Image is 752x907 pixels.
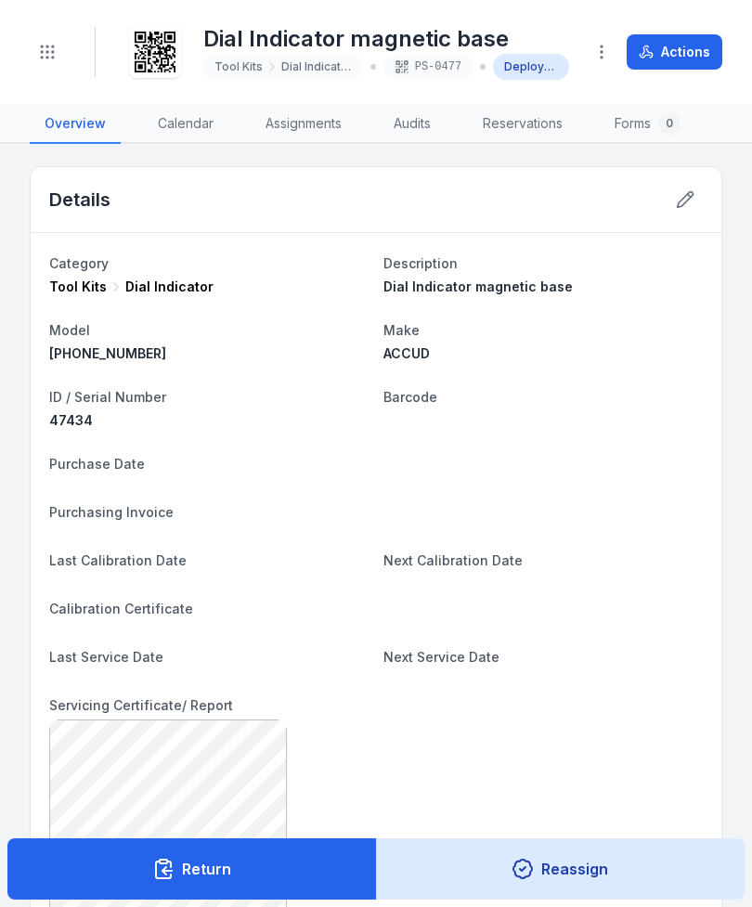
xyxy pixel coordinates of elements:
button: Actions [627,34,722,70]
span: Purchasing Invoice [49,504,174,520]
span: Last Calibration Date [49,552,187,568]
a: Forms0 [600,105,695,144]
span: [PHONE_NUMBER] [49,345,166,361]
span: Description [383,255,458,271]
span: 47434 [49,412,93,428]
span: Next Service Date [383,649,499,665]
span: Tool Kits [49,278,107,296]
span: Dial Indicator [125,278,214,296]
span: Model [49,322,90,338]
div: Deployed [493,54,569,80]
a: Overview [30,105,121,144]
button: Reassign [376,838,746,900]
div: 0 [658,112,681,135]
button: Return [7,838,377,900]
span: Tool Kits [214,59,263,74]
a: Assignments [251,105,357,144]
a: Calendar [143,105,228,144]
span: ID / Serial Number [49,389,166,405]
span: Dial Indicator [281,59,352,74]
span: ACCUD [383,345,430,361]
span: Purchase Date [49,456,145,472]
a: Reservations [468,105,577,144]
a: Audits [379,105,446,144]
span: Category [49,255,109,271]
div: PS-0477 [383,54,473,80]
span: Dial Indicator magnetic base [383,279,573,294]
span: Servicing Certificate/ Report [49,697,233,713]
button: Toggle navigation [30,34,65,70]
span: Next Calibration Date [383,552,523,568]
h1: Dial Indicator magnetic base [203,24,569,54]
h2: Details [49,187,110,213]
span: Make [383,322,420,338]
span: Barcode [383,389,437,405]
span: Last Service Date [49,649,163,665]
span: Calibration Certificate [49,601,193,616]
